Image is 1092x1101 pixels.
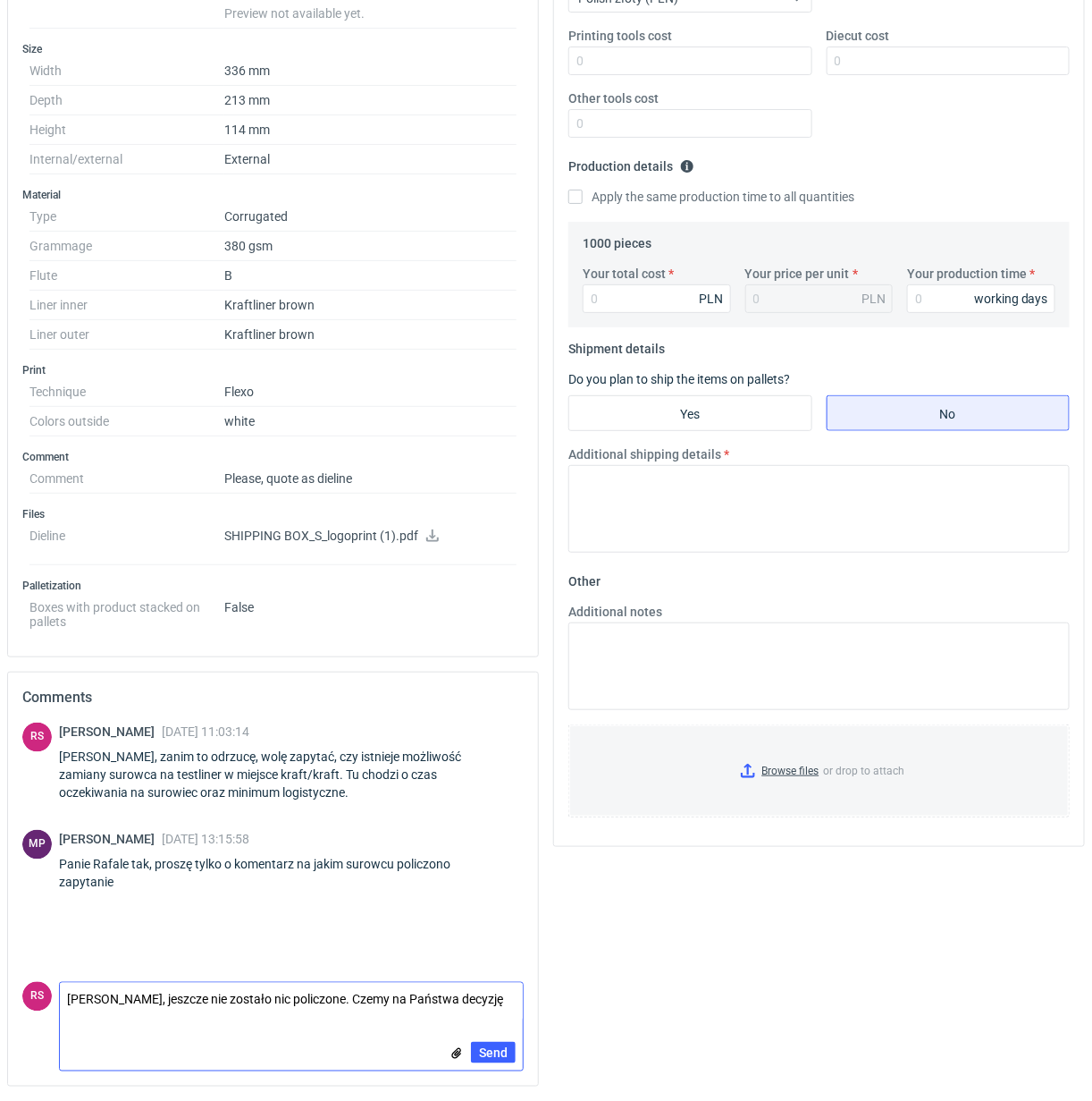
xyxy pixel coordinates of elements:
input: 0 [568,109,812,138]
dd: Flexo [224,377,517,407]
label: Yes [568,395,812,431]
input: 0 [907,284,1055,313]
div: Michał Palasek [22,830,52,860]
label: Do you plan to ship the items on pallets? [568,372,790,386]
dd: Please, quote as dieline [224,464,517,494]
div: PLN [861,290,886,308]
div: Rafał Stani [22,982,52,1012]
figcaption: MP [22,830,52,860]
div: PLN [700,290,724,308]
span: [PERSON_NAME] [59,724,162,739]
legend: Production details [568,152,694,174]
h3: Files [22,507,524,521]
dt: Type [29,202,224,232]
dd: B [224,261,517,291]
input: 0 [583,284,731,313]
div: [PERSON_NAME], zanim to odrzucę, wolę zapytać, czy istnieje możliwość zamiany surowca na testline... [59,748,524,801]
dd: 336 mm [224,56,517,86]
label: Printing tools cost [568,27,672,45]
dd: 380 gsm [224,232,517,261]
label: No [827,395,1071,431]
dd: 114 mm [224,115,517,145]
dd: 213 mm [224,86,517,115]
dt: Dieline [29,521,224,565]
div: working days [974,290,1048,308]
legend: Shipment details [568,335,665,356]
input: 0 [827,47,1071,75]
label: Diecut cost [827,27,890,45]
span: [DATE] 11:03:14 [162,724,249,739]
h3: Comment [22,450,524,464]
h3: Palletization [22,579,524,593]
label: Apply the same production time to all quantities [568,188,854,206]
span: [PERSON_NAME] [59,832,162,846]
span: Preview not available yet. [224,6,365,21]
textarea: [PERSON_NAME], jeszcze nie zostało nic policzone. Czemy na Państwa decyzję [60,983,523,1021]
h2: Comments [22,687,524,708]
dd: Corrugated [224,202,517,232]
h3: Print [22,363,524,377]
dt: Liner outer [29,320,224,350]
figcaption: RS [22,982,52,1012]
label: Your price per unit [745,265,850,283]
dt: Depth [29,86,224,115]
figcaption: RS [22,723,52,752]
h3: Material [22,188,524,202]
h3: Size [22,42,524,56]
input: 0 [568,47,812,75]
label: or drop to attach [569,725,1069,817]
span: Send [479,1046,508,1059]
dt: Technique [29,377,224,407]
dt: Height [29,115,224,145]
dd: External [224,145,517,174]
dd: Kraftliner brown [224,291,517,320]
span: [DATE] 13:15:58 [162,832,249,846]
dt: Boxes with product stacked on pallets [29,593,224,629]
dd: Kraftliner brown [224,320,517,350]
label: Additional notes [568,603,662,621]
div: Panie Rafale tak, proszę tylko o komentarz na jakim surowcu policzono zapytanie [59,855,524,891]
div: Rafał Stani [22,723,52,752]
dt: Internal/external [29,145,224,174]
legend: Other [568,567,601,589]
dt: Flute [29,261,224,291]
dt: Width [29,56,224,86]
dt: Grammage [29,232,224,261]
label: Other tools cost [568,89,659,107]
label: Additional shipping details [568,445,721,463]
dd: white [224,407,517,436]
dt: Comment [29,464,224,494]
p: SHIPPING BOX_S_logoprint (1).pdf [224,529,517,545]
dt: Colors outside [29,407,224,436]
button: Send [471,1042,516,1063]
dt: Liner inner [29,291,224,320]
label: Your production time [907,265,1027,283]
label: Your total cost [583,265,666,283]
legend: 1000 pieces [583,229,651,250]
dd: False [224,593,517,629]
